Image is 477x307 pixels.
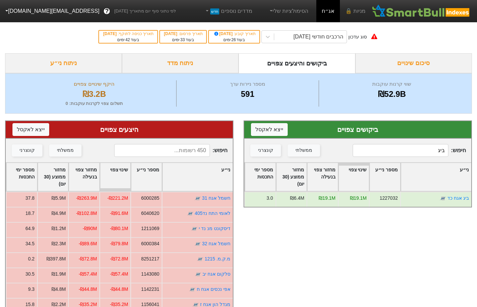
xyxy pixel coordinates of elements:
[164,31,179,36] span: [DATE]
[76,210,97,217] div: -₪102.8M
[79,271,97,278] div: -₪57.4M
[26,195,35,202] div: 37.8
[195,211,230,216] a: לאומי התח נד405
[178,88,317,100] div: 591
[110,255,128,262] div: -₪72.8M
[14,80,174,88] div: היקף שינויים צפויים
[141,255,159,262] div: 8251217
[141,210,159,217] div: 6040620
[110,240,128,247] div: -₪79.8M
[12,124,226,135] div: היצעים צפויים
[162,163,233,191] div: Toggle SortBy
[100,163,131,191] div: Toggle SortBy
[141,195,159,202] div: 6000285
[79,286,97,293] div: -₪44.8M
[79,255,97,262] div: -₪72.8M
[276,163,307,191] div: Toggle SortBy
[52,195,66,202] div: ₪5.9M
[6,163,37,191] div: Toggle SortBy
[141,225,159,232] div: 1211069
[212,37,256,43] div: בעוד ימים
[141,286,159,293] div: 1142231
[266,195,273,202] div: 3.0
[194,241,201,247] img: tase link
[197,256,203,262] img: tase link
[102,31,154,37] div: תאריך כניסה לתוקף :
[189,286,196,293] img: tase link
[213,31,234,36] span: [DATE]
[107,195,128,202] div: -₪221.2M
[202,195,230,201] a: חשמל אגח 31
[110,210,128,217] div: -₪91.6M
[114,144,210,157] input: 450 רשומות...
[258,147,273,154] div: קונצרני
[105,7,109,16] span: ?
[131,163,162,191] div: Toggle SortBy
[38,163,68,191] div: Toggle SortBy
[288,144,320,157] button: ממשלתי
[191,225,198,232] img: tase link
[307,163,338,191] div: Toggle SortBy
[197,286,230,292] a: אפי נכסים אגח ח
[114,144,227,157] span: חיפוש :
[52,286,66,293] div: ₪4.8M
[350,195,367,202] div: ₪19.1M
[295,147,312,154] div: ממשלתי
[26,271,35,278] div: 30.5
[251,123,288,136] button: ייצא לאקסל
[201,4,255,18] a: מדדים נוספיםחדש
[371,4,472,18] img: SmartBull
[12,144,42,157] button: קונצרני
[52,210,66,217] div: ₪4.9M
[110,271,128,278] div: -₪57.4M
[194,195,201,202] img: tase link
[380,195,398,202] div: 1227032
[20,147,35,154] div: קונצרני
[355,53,472,73] div: סיכום שינויים
[250,144,281,157] button: קונצרני
[238,53,355,73] div: ביקושים והיצעים צפויים
[79,240,97,247] div: -₪89.6M
[199,226,230,231] a: דיסקונט מנ נד י
[5,53,122,73] div: ניתוח ני״ע
[49,144,82,157] button: ממשלתי
[52,225,66,232] div: ₪1.2M
[200,302,230,307] a: מגדל הון אגח ז
[69,163,99,191] div: Toggle SortBy
[141,271,159,278] div: 1143080
[348,33,367,40] div: סוג עדכון
[28,286,34,293] div: 9.3
[195,271,201,278] img: tase link
[370,163,400,191] div: Toggle SortBy
[163,37,203,43] div: בעוד ימים
[180,37,185,42] span: 33
[202,241,230,246] a: חשמל אגח 32
[319,195,336,202] div: ₪19.1M
[125,37,130,42] span: 42
[102,37,154,43] div: בעוד ימים
[231,37,236,42] span: 26
[202,271,230,277] a: סלקום אגח יב
[52,271,66,278] div: ₪1.9M
[293,33,343,41] div: הרכבים חודשי [DATE]
[114,8,176,15] span: לפי נתוני סוף יום מתאריך [DATE]
[353,144,466,157] span: חיפוש :
[321,80,463,88] div: שווי קרנות עוקבות
[76,195,97,202] div: -₪263.9M
[178,80,317,88] div: מספר ניירות ערך
[26,210,35,217] div: 18.7
[122,53,239,73] div: ניתוח מדד
[52,240,66,247] div: ₪2.3M
[205,256,230,261] a: מ.ק.מ. 1215
[339,163,369,191] div: Toggle SortBy
[290,195,304,202] div: ₪6.4M
[14,88,174,100] div: ₪3.2B
[83,225,97,232] div: -₪90M
[251,124,465,135] div: ביקושים צפויים
[212,31,256,37] div: תאריך קובע :
[163,31,203,37] div: תאריך פרסום :
[447,195,469,201] a: ביג אגח כד
[57,147,74,154] div: ממשלתי
[14,100,174,107] div: תשלום צפוי לקרנות עוקבות : 0
[187,210,194,217] img: tase link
